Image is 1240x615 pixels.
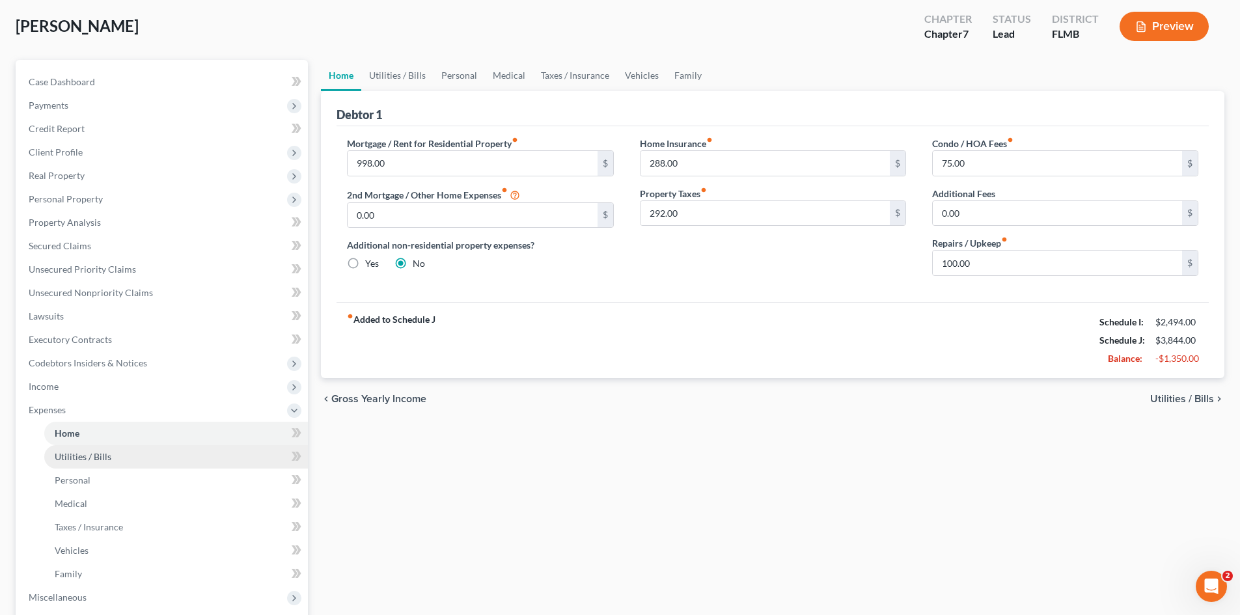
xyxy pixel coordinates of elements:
[18,281,308,305] a: Unsecured Nonpriority Claims
[29,381,59,392] span: Income
[18,258,308,281] a: Unsecured Priority Claims
[29,404,66,415] span: Expenses
[598,151,613,176] div: $
[932,137,1013,150] label: Condo / HOA Fees
[29,264,136,275] span: Unsecured Priority Claims
[1052,12,1099,27] div: District
[1108,353,1142,364] strong: Balance:
[700,187,707,193] i: fiber_manual_record
[963,27,969,40] span: 7
[331,394,426,404] span: Gross Yearly Income
[321,394,331,404] i: chevron_left
[1052,27,1099,42] div: FLMB
[55,568,82,579] span: Family
[29,310,64,321] span: Lawsuits
[29,357,147,368] span: Codebtors Insiders & Notices
[348,203,597,228] input: --
[1150,394,1224,404] button: Utilities / Bills chevron_right
[44,422,308,445] a: Home
[924,27,972,42] div: Chapter
[29,334,112,345] span: Executory Contracts
[44,539,308,562] a: Vehicles
[932,236,1008,250] label: Repairs / Upkeep
[321,60,361,91] a: Home
[1155,316,1198,329] div: $2,494.00
[29,240,91,251] span: Secured Claims
[18,234,308,258] a: Secured Claims
[55,545,89,556] span: Vehicles
[1120,12,1209,41] button: Preview
[1182,201,1198,226] div: $
[932,187,995,200] label: Additional Fees
[598,203,613,228] div: $
[29,287,153,298] span: Unsecured Nonpriority Claims
[1214,394,1224,404] i: chevron_right
[347,313,435,368] strong: Added to Schedule J
[18,211,308,234] a: Property Analysis
[347,187,520,202] label: 2nd Mortgage / Other Home Expenses
[512,137,518,143] i: fiber_manual_record
[18,70,308,94] a: Case Dashboard
[667,60,710,91] a: Family
[55,428,79,439] span: Home
[29,170,85,181] span: Real Property
[16,16,139,35] span: [PERSON_NAME]
[706,137,713,143] i: fiber_manual_record
[533,60,617,91] a: Taxes / Insurance
[1007,137,1013,143] i: fiber_manual_record
[1182,151,1198,176] div: $
[365,257,379,270] label: Yes
[890,151,905,176] div: $
[1099,316,1144,327] strong: Schedule I:
[29,193,103,204] span: Personal Property
[347,137,518,150] label: Mortgage / Rent for Residential Property
[933,251,1182,275] input: --
[347,313,353,320] i: fiber_manual_record
[55,474,90,485] span: Personal
[413,257,425,270] label: No
[18,328,308,351] a: Executory Contracts
[933,201,1182,226] input: --
[29,76,95,87] span: Case Dashboard
[1155,352,1198,365] div: -$1,350.00
[434,60,485,91] a: Personal
[29,100,68,111] span: Payments
[640,137,713,150] label: Home Insurance
[1182,251,1198,275] div: $
[44,492,308,515] a: Medical
[44,562,308,586] a: Family
[1222,571,1233,581] span: 2
[1150,394,1214,404] span: Utilities / Bills
[55,521,123,532] span: Taxes / Insurance
[617,60,667,91] a: Vehicles
[29,146,83,157] span: Client Profile
[993,12,1031,27] div: Status
[485,60,533,91] a: Medical
[55,498,87,509] span: Medical
[18,305,308,328] a: Lawsuits
[933,151,1182,176] input: --
[641,201,890,226] input: --
[29,217,101,228] span: Property Analysis
[347,238,613,252] label: Additional non-residential property expenses?
[501,187,508,193] i: fiber_manual_record
[641,151,890,176] input: --
[44,469,308,492] a: Personal
[29,123,85,134] span: Credit Report
[55,451,111,462] span: Utilities / Bills
[1196,571,1227,602] iframe: Intercom live chat
[1001,236,1008,243] i: fiber_manual_record
[29,592,87,603] span: Miscellaneous
[361,60,434,91] a: Utilities / Bills
[321,394,426,404] button: chevron_left Gross Yearly Income
[1099,335,1145,346] strong: Schedule J:
[18,117,308,141] a: Credit Report
[337,107,382,122] div: Debtor 1
[348,151,597,176] input: --
[890,201,905,226] div: $
[924,12,972,27] div: Chapter
[44,445,308,469] a: Utilities / Bills
[44,515,308,539] a: Taxes / Insurance
[993,27,1031,42] div: Lead
[1155,334,1198,347] div: $3,844.00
